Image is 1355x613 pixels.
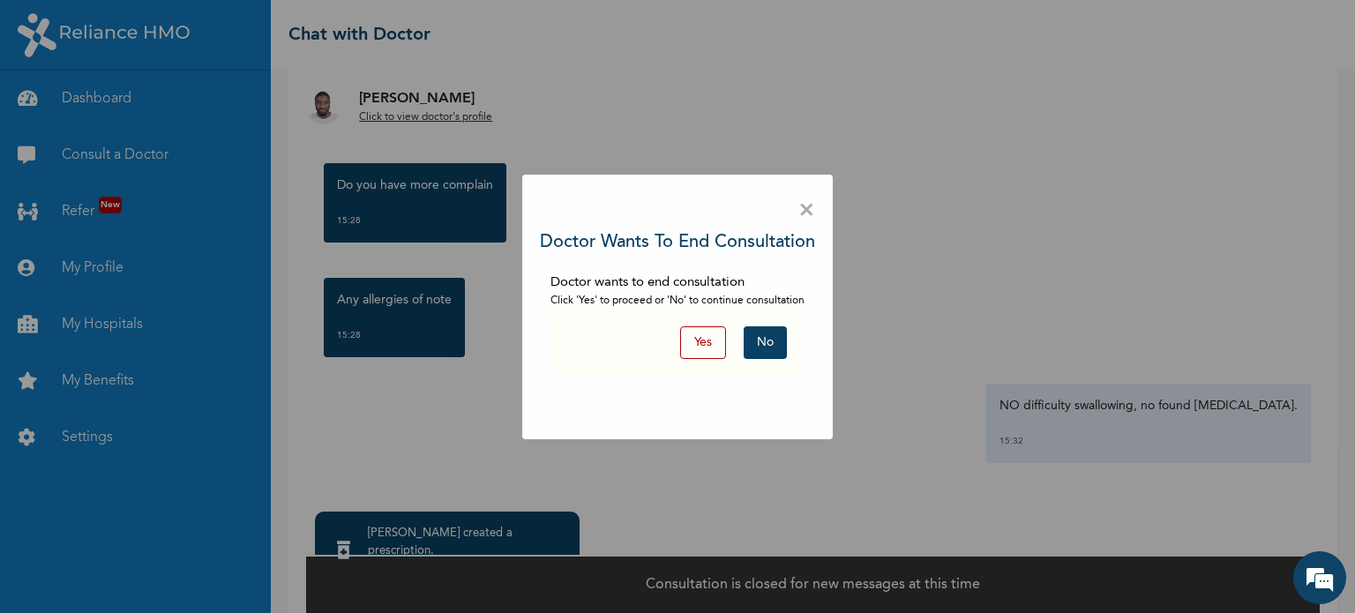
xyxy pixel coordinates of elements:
span: × [798,192,815,229]
span: Conversation [9,549,173,562]
h3: Doctor wants to end consultation [540,229,815,256]
button: Yes [680,326,726,359]
p: Click 'Yes' to proceed or 'No' to continue consultation [550,293,805,309]
img: d_794563401_company_1708531726252_794563401 [33,88,71,132]
button: No [744,326,787,359]
textarea: Type your message and hit 'Enter' [9,457,336,519]
span: We're online! [102,210,243,388]
div: Minimize live chat window [289,9,332,51]
div: FAQs [173,519,337,573]
div: Chat with us now [92,99,296,122]
p: Doctor wants to end consultation [550,273,805,294]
